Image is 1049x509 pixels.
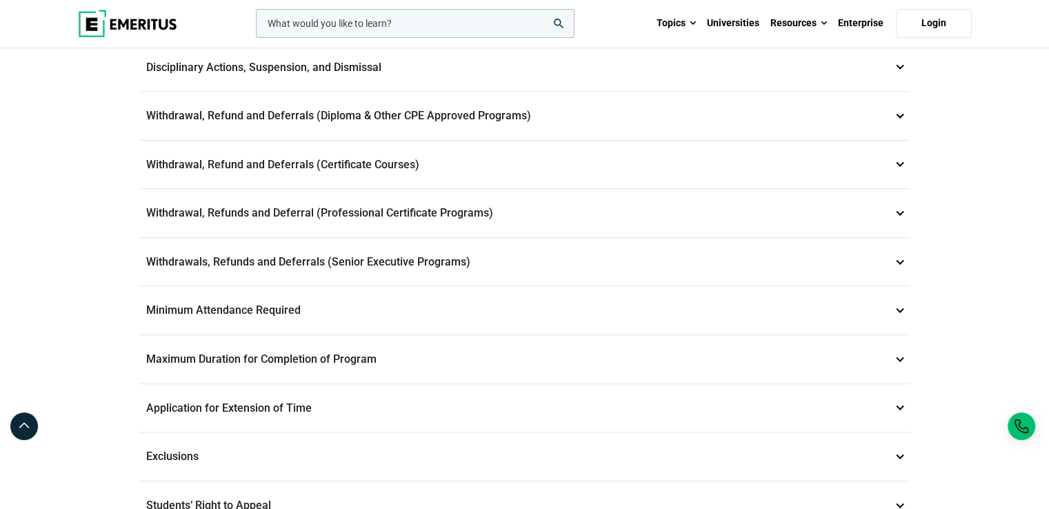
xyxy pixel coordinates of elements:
p: Withdrawal, Refunds and Deferral (Professional Certificate Programs) [139,189,910,237]
p: Exclusions [139,432,910,481]
p: Withdrawal, Refund and Deferrals (Certificate Courses) [139,141,910,189]
p: Disciplinary Actions, Suspension, and Dismissal [139,43,910,92]
p: Withdrawal, Refund and Deferrals (Diploma & Other CPE Approved Programs) [139,92,910,140]
p: Maximum Duration for Completion of Program [139,335,910,383]
p: Minimum Attendance Required [139,286,910,335]
p: Withdrawals, Refunds and Deferrals (Senior Executive Programs) [139,238,910,286]
p: Application for Extension of Time [139,384,910,432]
input: woocommerce-product-search-field-0 [256,9,575,38]
a: Login [896,9,972,38]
